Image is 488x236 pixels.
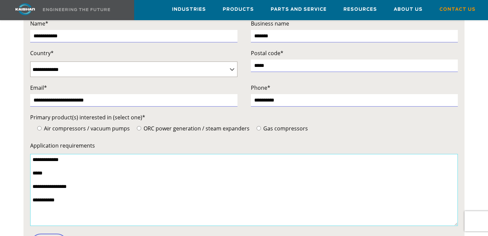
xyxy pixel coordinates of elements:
span: Parts and Service [271,6,327,13]
label: Business name [251,19,458,28]
span: Industries [172,6,206,13]
label: Phone* [251,83,458,92]
label: Postal code* [251,48,458,58]
span: Contact Us [439,6,476,13]
input: ORC power generation / steam expanders [137,126,141,130]
label: Email* [30,83,237,92]
span: Air compressors / vacuum pumps [43,125,130,132]
a: Contact Us [439,0,476,18]
span: Products [223,6,254,13]
span: ORC power generation / steam expanders [142,125,250,132]
a: Products [223,0,254,18]
input: Air compressors / vacuum pumps [37,126,42,130]
a: Resources [343,0,377,18]
a: About Us [394,0,423,18]
span: Resources [343,6,377,13]
span: About Us [394,6,423,13]
label: Name* [30,19,237,28]
a: Industries [172,0,206,18]
img: Engineering the future [43,8,110,11]
span: Gas compressors [262,125,308,132]
label: Country* [30,48,237,58]
a: Parts and Service [271,0,327,18]
label: Application requirements [30,141,458,150]
input: Gas compressors [257,126,261,130]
